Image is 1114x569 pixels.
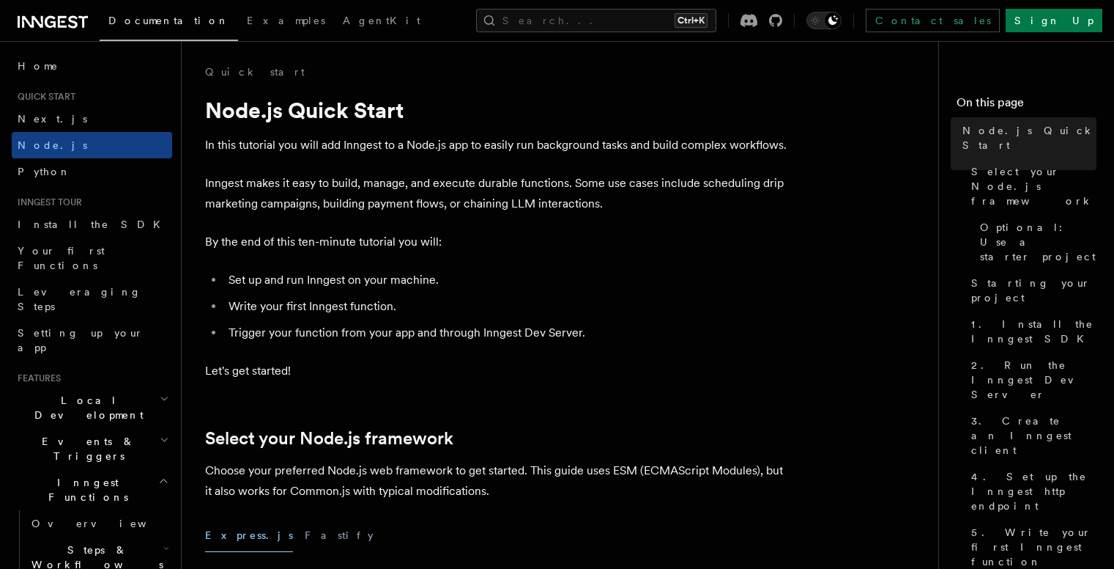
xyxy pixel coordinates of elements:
a: Leveraging Steps [12,279,172,320]
span: Install the SDK [18,219,169,230]
span: Next.js [18,113,87,125]
a: 4. Set up the Inngest http endpoint [965,463,1096,519]
span: Local Development [12,393,160,422]
button: Inngest Functions [12,469,172,510]
span: Your first Functions [18,245,105,271]
a: Python [12,158,172,185]
span: Setting up your app [18,327,144,353]
a: 1. Install the Inngest SDK [965,311,1096,352]
span: Starting your project [971,276,1096,305]
a: Select your Node.js framework [205,428,453,449]
a: Documentation [100,4,238,41]
p: Choose your preferred Node.js web framework to get started. This guide uses ESM (ECMAScript Modul... [205,460,791,502]
a: Overview [26,510,172,537]
li: Write your first Inngest function. [224,296,791,317]
span: AgentKit [343,15,420,26]
span: Documentation [108,15,229,26]
a: Quick start [205,65,305,79]
a: Optional: Use a starter project [974,214,1096,270]
a: Starting your project [965,270,1096,311]
span: Node.js [18,139,87,151]
span: Inngest tour [12,197,82,208]
span: Overview [31,518,182,529]
a: Home [12,53,172,79]
p: By the end of this ten-minute tutorial you will: [205,232,791,252]
p: Let's get started! [205,361,791,381]
a: Next.js [12,106,172,132]
li: Set up and run Inngest on your machine. [224,270,791,290]
a: Node.js [12,132,172,158]
span: Leveraging Steps [18,286,141,312]
span: Quick start [12,91,75,103]
h1: Node.js Quick Start [205,97,791,123]
span: Node.js Quick Start [962,123,1096,153]
a: Sign Up [1006,9,1102,32]
span: Inngest Functions [12,475,158,504]
span: Home [18,59,59,73]
li: Trigger your function from your app and through Inngest Dev Server. [224,323,791,343]
span: 2. Run the Inngest Dev Server [971,358,1096,402]
a: Your first Functions [12,238,172,279]
button: Local Development [12,387,172,428]
span: Events & Triggers [12,434,160,463]
span: Select your Node.js framework [971,164,1096,208]
a: Examples [238,4,334,40]
button: Fastify [305,519,374,552]
span: Examples [247,15,325,26]
button: Toggle dark mode [806,12,842,29]
span: 4. Set up the Inngest http endpoint [971,469,1096,513]
button: Events & Triggers [12,428,172,469]
span: 1. Install the Inngest SDK [971,317,1096,346]
p: In this tutorial you will add Inngest to a Node.js app to easily run background tasks and build c... [205,135,791,155]
a: 3. Create an Inngest client [965,408,1096,463]
button: Express.js [205,519,293,552]
a: Install the SDK [12,211,172,238]
span: Optional: Use a starter project [980,220,1096,264]
p: Inngest makes it easy to build, manage, and execute durable functions. Some use cases include sch... [205,173,791,214]
span: Features [12,372,61,384]
a: Setting up your app [12,320,172,361]
span: 3. Create an Inngest client [971,414,1096,458]
span: 5. Write your first Inngest function [971,525,1096,569]
a: 2. Run the Inngest Dev Server [965,352,1096,408]
a: Contact sales [866,9,1000,32]
a: Select your Node.js framework [965,158,1096,214]
a: AgentKit [334,4,429,40]
button: Search...Ctrl+K [476,9,716,32]
a: Node.js Quick Start [957,117,1096,158]
h4: On this page [957,94,1096,117]
kbd: Ctrl+K [675,13,708,28]
span: Python [18,166,71,177]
